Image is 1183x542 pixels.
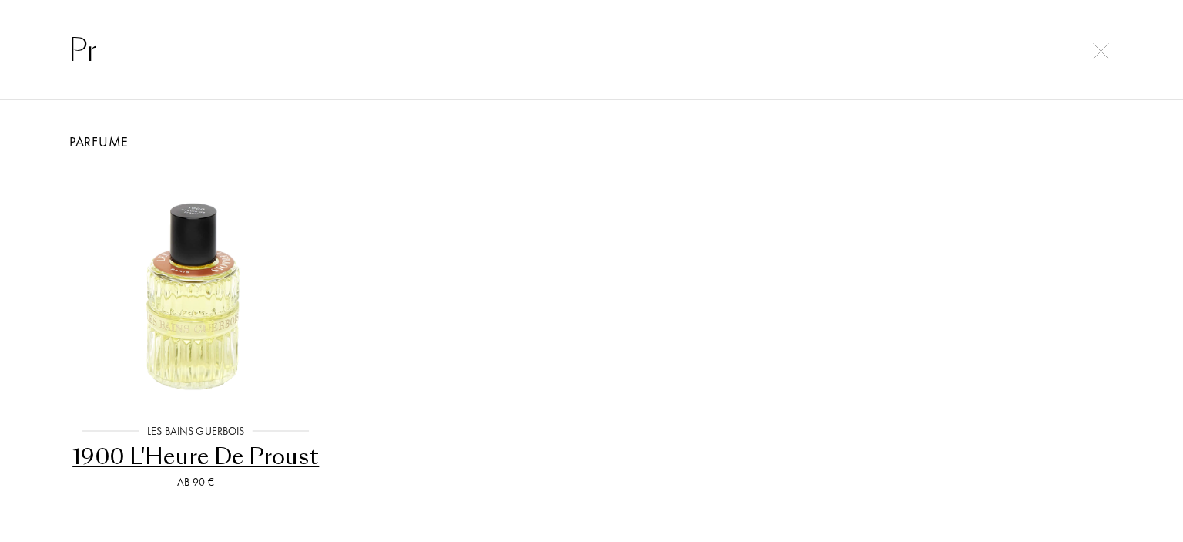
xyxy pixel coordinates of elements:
[139,423,253,439] div: Les Bains Guerbois
[64,152,328,510] a: 1900 L'Heure De ProustLes Bains Guerbois1900 L'Heure De ProustAb 90 €
[77,169,314,406] img: 1900 L'Heure De Proust
[1093,43,1109,59] img: cross.svg
[70,474,322,490] div: Ab 90 €
[52,131,1131,152] div: Parfume
[70,442,322,472] div: 1900 L'Heure De Proust
[37,27,1146,73] input: Suche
